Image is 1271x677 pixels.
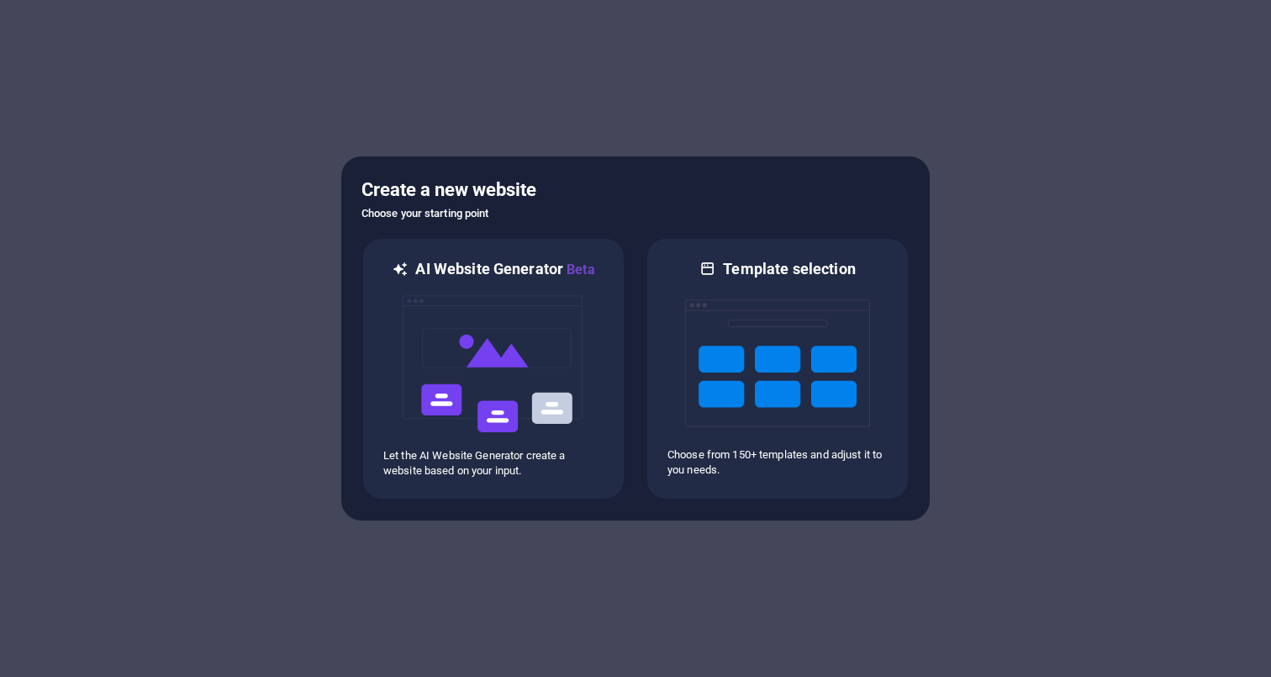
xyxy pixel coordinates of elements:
span: Beta [563,262,595,278]
img: ai [401,280,586,448]
h5: Create a new website [361,177,910,204]
p: Choose from 150+ templates and adjust it to you needs. [667,447,888,478]
div: AI Website GeneratorBetaaiLet the AI Website Generator create a website based on your input. [361,237,625,500]
h6: Template selection [723,259,855,279]
div: Template selectionChoose from 150+ templates and adjust it to you needs. [646,237,910,500]
p: Let the AI Website Generator create a website based on your input. [383,448,604,479]
h6: Choose your starting point [361,204,910,224]
h6: AI Website Generator [415,259,594,280]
